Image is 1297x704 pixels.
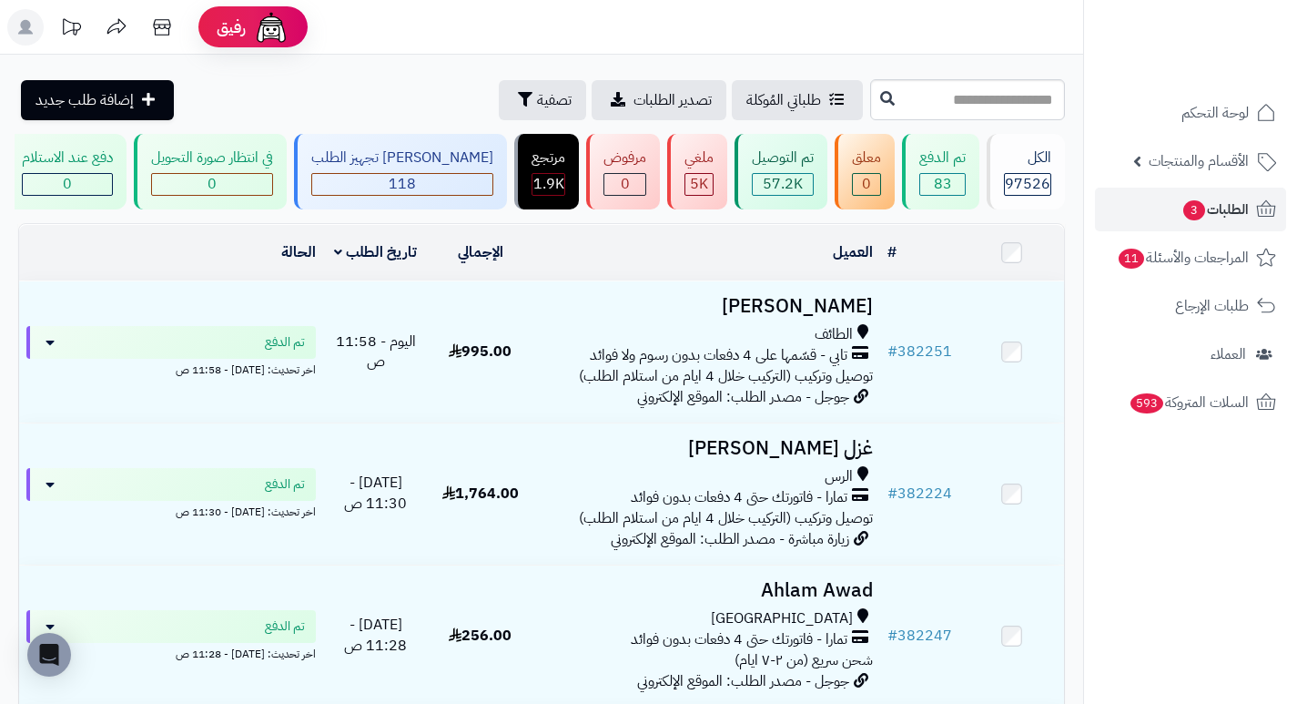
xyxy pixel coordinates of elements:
[611,528,849,550] span: زيارة مباشرة - مصدر الطلب: الموقع الإلكتروني
[265,475,305,494] span: تم الدفع
[1095,332,1286,376] a: العملاء
[511,134,583,209] a: مرتجع 1.9K
[334,241,417,263] a: تاريخ الطلب
[637,386,849,408] span: جوجل - مصدر الطلب: الموقع الإلكتروني
[583,134,664,209] a: مرفوض 0
[711,608,853,629] span: [GEOGRAPHIC_DATA]
[63,173,72,195] span: 0
[763,173,803,195] span: 57.2K
[592,80,726,120] a: تصدير الطلبات
[540,296,873,317] h3: [PERSON_NAME]
[1095,188,1286,231] a: الطلبات3
[151,148,273,168] div: في انتظار صورة التحويل
[1005,173,1050,195] span: 97526
[532,148,565,168] div: مرتجع
[1183,200,1205,220] span: 3
[22,148,113,168] div: دفع عند الاستلام
[35,89,134,111] span: إضافة طلب جديد
[253,9,289,46] img: ai-face.png
[898,134,983,209] a: تم الدفع 83
[579,365,873,387] span: توصيل وتركيب (التركيب خلال 4 ايام من استلام الطلب)
[815,324,853,345] span: الطائف
[684,148,714,168] div: ملغي
[1175,293,1249,319] span: طلبات الإرجاع
[887,341,897,362] span: #
[579,507,873,529] span: توصيل وتركيب (التركيب خلال 4 ايام من استلام الطلب)
[887,625,897,647] span: #
[311,148,493,168] div: [PERSON_NAME] تجهيز الطلب
[853,174,880,195] div: 0
[590,345,847,366] span: تابي - قسّمها على 4 دفعات بدون رسوم ولا فوائد
[26,501,316,520] div: اخر تحديث: [DATE] - 11:30 ص
[621,173,630,195] span: 0
[1095,91,1286,135] a: لوحة التحكم
[532,174,564,195] div: 1856
[1129,390,1249,415] span: السلات المتروكة
[887,483,952,505] a: #382224
[1095,381,1286,424] a: السلات المتروكة593
[685,174,713,195] div: 5011
[732,80,863,120] a: طلباتي المُوكلة
[919,148,966,168] div: تم الدفع
[1149,148,1249,174] span: الأقسام والمنتجات
[852,148,881,168] div: معلق
[731,134,831,209] a: تم التوصيل 57.2K
[1095,236,1286,280] a: المراجعات والأسئلة11
[887,241,897,263] a: #
[1181,197,1249,222] span: الطلبات
[458,241,503,263] a: الإجمالي
[831,134,898,209] a: معلق 0
[265,617,305,636] span: تم الدفع
[1004,148,1051,168] div: الكل
[533,173,564,195] span: 1.9K
[21,80,174,120] a: إضافة طلب جديد
[690,173,708,195] span: 5K
[290,134,511,209] a: [PERSON_NAME] تجهيز الطلب 118
[753,174,813,195] div: 57224
[887,625,952,647] a: #382247
[825,466,853,487] span: الرس
[26,643,316,662] div: اخر تحديث: [DATE] - 11:28 ص
[389,173,416,195] span: 118
[208,173,217,195] span: 0
[540,438,873,459] h3: غزل [PERSON_NAME]
[265,333,305,352] span: تم الدفع
[449,625,512,647] span: 256.00
[983,134,1069,209] a: الكل97526
[920,174,965,195] div: 83
[1130,393,1163,413] span: 593
[344,472,407,515] span: [DATE] - 11:30 ص
[631,487,847,508] span: تمارا - فاتورتك حتى 4 دفعات بدون فوائد
[442,483,519,505] span: 1,764.00
[934,173,952,195] span: 83
[603,148,646,168] div: مرفوض
[48,9,94,50] a: تحديثات المنصة
[1095,284,1286,328] a: طلبات الإرجاع
[537,89,572,111] span: تصفية
[152,174,272,195] div: 0
[1173,46,1280,85] img: logo-2.png
[833,241,873,263] a: العميل
[752,148,814,168] div: تم التوصيل
[26,359,316,378] div: اخر تحديث: [DATE] - 11:58 ص
[1211,342,1246,367] span: العملاء
[217,16,246,38] span: رفيق
[281,241,316,263] a: الحالة
[540,580,873,601] h3: Ahlam Awad
[312,174,492,195] div: 118
[604,174,645,195] div: 0
[735,649,873,671] span: شحن سريع (من ٢-٧ ايام)
[449,341,512,362] span: 995.00
[1181,100,1249,126] span: لوحة التحكم
[1,134,130,209] a: دفع عند الاستلام 0
[130,134,290,209] a: في انتظار صورة التحويل 0
[1119,249,1144,269] span: 11
[664,134,731,209] a: ملغي 5K
[631,629,847,650] span: تمارا - فاتورتك حتى 4 دفعات بدون فوائد
[27,633,71,677] div: Open Intercom Messenger
[336,331,416,373] span: اليوم - 11:58 ص
[862,173,871,195] span: 0
[637,670,849,692] span: جوجل - مصدر الطلب: الموقع الإلكتروني
[633,89,712,111] span: تصدير الطلبات
[344,614,407,657] span: [DATE] - 11:28 ص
